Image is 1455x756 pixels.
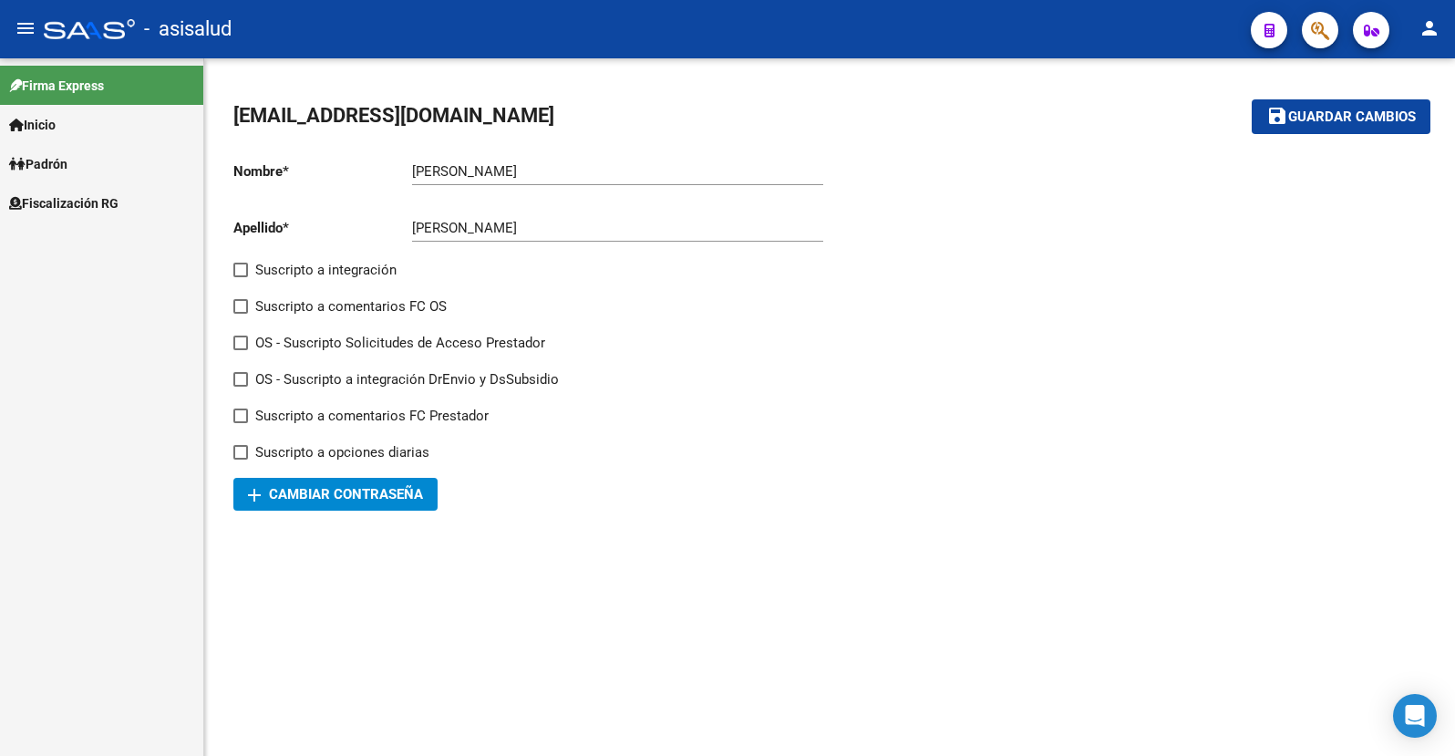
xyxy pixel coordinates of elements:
span: Suscripto a opciones diarias [255,441,429,463]
mat-icon: add [243,484,265,506]
button: Guardar cambios [1252,99,1430,133]
div: Open Intercom Messenger [1393,694,1437,738]
span: Guardar cambios [1288,109,1416,126]
p: Nombre [233,161,412,181]
span: Cambiar Contraseña [248,486,423,502]
span: - asisalud [144,9,232,49]
span: Inicio [9,115,56,135]
span: Suscripto a comentarios FC Prestador [255,405,489,427]
span: OS - Suscripto Solicitudes de Acceso Prestador [255,332,545,354]
span: Padrón [9,154,67,174]
mat-icon: person [1419,17,1440,39]
span: Suscripto a comentarios FC OS [255,295,447,317]
p: Apellido [233,218,412,238]
button: Cambiar Contraseña [233,478,438,511]
span: [EMAIL_ADDRESS][DOMAIN_NAME] [233,104,554,127]
mat-icon: save [1266,105,1288,127]
span: Fiscalización RG [9,193,119,213]
span: Suscripto a integración [255,259,397,281]
span: Firma Express [9,76,104,96]
mat-icon: menu [15,17,36,39]
span: OS - Suscripto a integración DrEnvio y DsSubsidio [255,368,559,390]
